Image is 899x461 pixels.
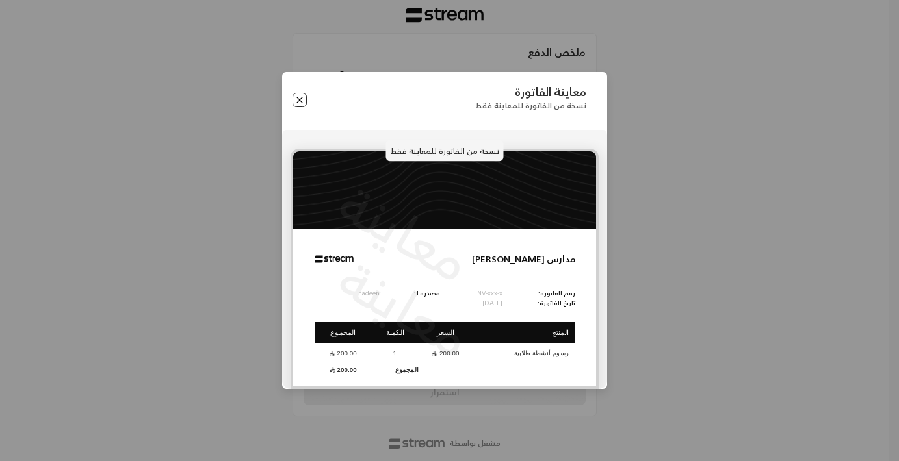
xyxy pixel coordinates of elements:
p: رقم الفاتورة: [538,289,575,299]
img: Logo [315,240,354,279]
p: INV-xxx-x [475,289,502,299]
p: [DATE] [475,299,502,308]
td: رسوم أنشطة طلابية [473,345,575,362]
p: مدارس [PERSON_NAME] [472,253,575,266]
span: 1 [389,349,402,358]
p: نسخة من الفاتورة للمعاينة فقط [386,140,504,161]
th: المنتج [473,322,575,343]
img: header.png [293,151,596,229]
button: Close [293,93,307,107]
td: 200.00 [315,345,372,362]
p: تاريخ الفاتورة: [538,299,575,308]
th: المجموع [315,322,372,343]
p: nadeen [315,289,380,299]
table: Products [315,321,575,378]
p: نسخة من الفاتورة للمعاينة فقط [475,101,586,110]
p: معاينة [325,239,485,376]
p: معاينة الفاتورة [475,85,586,99]
td: 200.00 [315,363,372,376]
p: معاينة [325,164,485,301]
td: المجموع [372,363,419,376]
